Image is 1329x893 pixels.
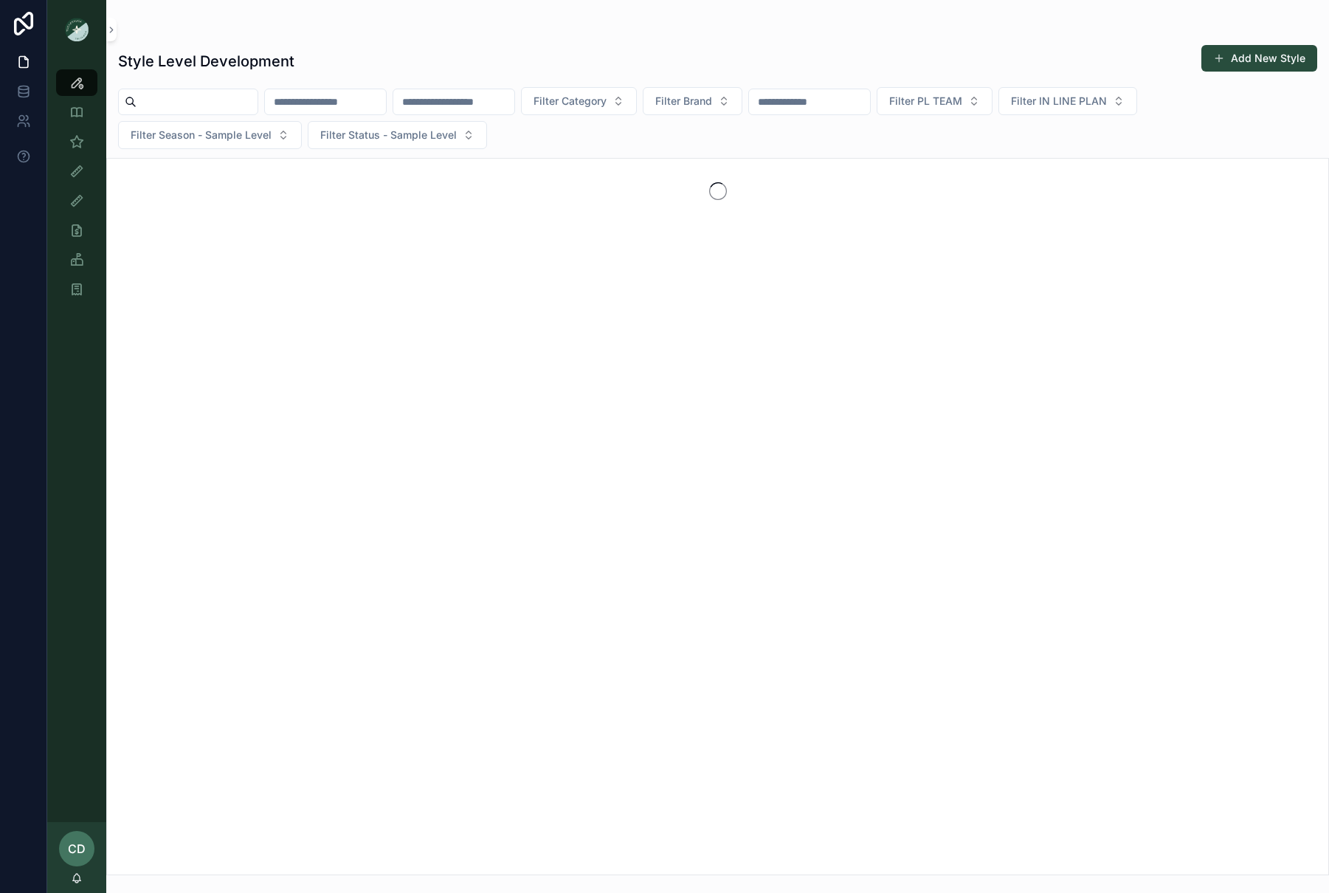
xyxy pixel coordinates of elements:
[65,18,89,41] img: App logo
[118,121,302,149] button: Select Button
[47,59,106,322] div: scrollable content
[998,87,1137,115] button: Select Button
[521,87,637,115] button: Select Button
[877,87,993,115] button: Select Button
[131,128,272,142] span: Filter Season - Sample Level
[308,121,487,149] button: Select Button
[643,87,742,115] button: Select Button
[118,51,294,72] h1: Style Level Development
[68,840,86,858] span: CD
[1201,45,1317,72] button: Add New Style
[889,94,962,108] span: Filter PL TEAM
[534,94,607,108] span: Filter Category
[655,94,712,108] span: Filter Brand
[320,128,457,142] span: Filter Status - Sample Level
[1011,94,1107,108] span: Filter IN LINE PLAN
